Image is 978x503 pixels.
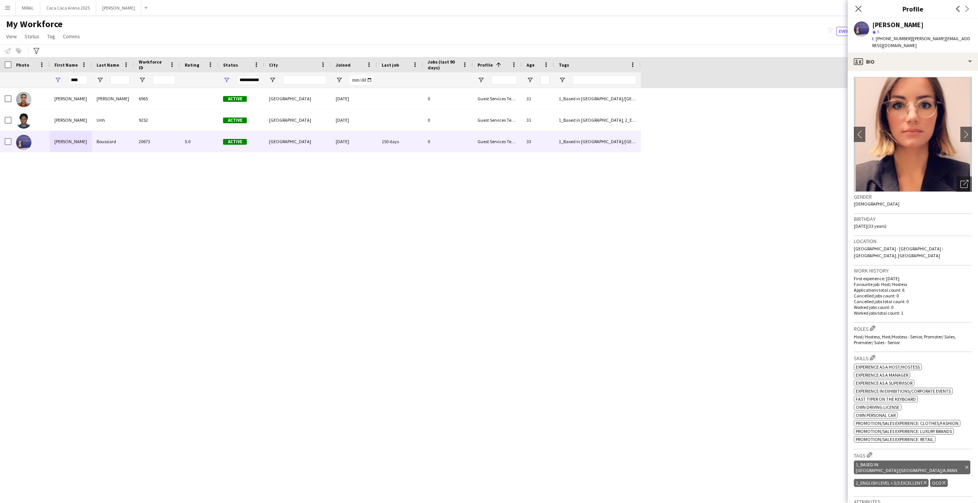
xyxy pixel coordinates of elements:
[50,131,92,152] div: [PERSON_NAME]
[96,0,141,15] button: [PERSON_NAME]
[872,36,970,48] span: | [PERSON_NAME][EMAIL_ADDRESS][DOMAIN_NAME]
[957,176,972,192] div: Open photos pop-in
[223,118,247,123] span: Active
[559,77,566,83] button: Open Filter Menu
[554,88,641,109] div: 1_Based in [GEOGRAPHIC_DATA]/[GEOGRAPHIC_DATA]/Ajman
[350,75,372,85] input: Joined Filter Input
[522,131,554,152] div: 33
[856,388,951,394] span: Experience in Exhibitions/Corporate Events
[930,479,947,487] div: OCO
[180,131,218,152] div: 5.0
[854,461,970,474] div: 1_Based in [GEOGRAPHIC_DATA]/[GEOGRAPHIC_DATA]/Ajman
[6,18,62,30] span: My Workforce
[854,304,972,310] p: Worked jobs count: 0
[153,75,176,85] input: Workforce ID Filter Input
[854,334,956,345] span: Host/ Hostess, Host/Hostess - Senior, Promoter/ Sales, Promoter/ Sales - Senior
[32,46,41,56] app-action-btn: Advanced filters
[554,131,641,152] div: 1_Based in [GEOGRAPHIC_DATA]/[GEOGRAPHIC_DATA]/Ajman, 2_English Level = 3/3 Excellent, OCO
[269,77,276,83] button: Open Filter Menu
[336,77,343,83] button: Open Filter Menu
[97,77,103,83] button: Open Filter Menu
[139,77,146,83] button: Open Filter Menu
[854,451,972,459] h3: Tags
[854,324,972,332] h3: Roles
[527,77,533,83] button: Open Filter Menu
[856,372,908,378] span: Experience as a Manager
[854,246,944,258] span: [GEOGRAPHIC_DATA] - [GEOGRAPHIC_DATA] - [GEOGRAPHIC_DATA], [GEOGRAPHIC_DATA]
[185,62,199,68] span: Rating
[223,62,238,68] span: Status
[331,88,377,109] div: [DATE]
[50,109,92,131] div: [PERSON_NAME]
[223,77,230,83] button: Open Filter Menu
[854,287,972,293] p: Applications total count: 6
[854,216,972,222] h3: Birthday
[25,33,39,40] span: Status
[223,139,247,145] span: Active
[223,96,247,102] span: Active
[331,131,377,152] div: [DATE]
[377,131,423,152] div: 150 days
[473,88,522,109] div: Guest Services Team
[854,223,886,229] span: [DATE] (33 years)
[872,36,912,41] span: t. [PHONE_NUMBER]
[848,4,978,14] h3: Profile
[92,109,134,131] div: Urih
[16,113,31,129] img: Helen Urih
[16,0,40,15] button: MIRAL
[877,29,879,34] span: 5
[110,75,130,85] input: Last Name Filter Input
[856,404,899,410] span: Own Driving License
[6,33,17,40] span: View
[478,62,493,68] span: Profile
[97,62,119,68] span: Last Name
[134,131,180,152] div: 20673
[16,135,31,150] img: Helene Boussiard
[92,131,134,152] div: Boussiard
[54,77,61,83] button: Open Filter Menu
[47,33,55,40] span: Tag
[856,412,896,418] span: Own Personal Car
[283,75,327,85] input: City Filter Input
[54,62,78,68] span: First Name
[856,420,958,426] span: Promotion/Sales Experience: Clothes/Fashion
[139,59,166,70] span: Workforce ID
[856,364,920,370] span: Experience as a Host/Hostess
[854,201,899,207] span: [DEMOGRAPHIC_DATA]
[134,88,180,109] div: 6965
[491,75,517,85] input: Profile Filter Input
[423,109,473,131] div: 0
[554,109,641,131] div: 1_Based in [GEOGRAPHIC_DATA], 2_English Level = 2/3 Good
[522,88,554,109] div: 31
[134,109,180,131] div: 9252
[336,62,351,68] span: Joined
[854,310,972,316] p: Worked jobs total count: 1
[50,88,92,109] div: [PERSON_NAME]
[269,62,278,68] span: City
[856,428,952,434] span: Promotion/Sales Experience: Luxury Brands
[527,62,535,68] span: Age
[854,77,972,192] img: Crew avatar or photo
[264,88,331,109] div: [GEOGRAPHIC_DATA]
[264,109,331,131] div: [GEOGRAPHIC_DATA]
[856,436,934,442] span: Promotion/Sales Experience: Retail
[540,75,550,85] input: Age Filter Input
[16,92,31,107] img: Helen Solomon
[856,396,916,402] span: Fast Typer on the Keyboard
[854,281,972,287] p: Favourite job: Host/ Hostess
[60,31,83,41] a: Comms
[854,293,972,299] p: Cancelled jobs count: 0
[3,31,20,41] a: View
[522,109,554,131] div: 31
[854,299,972,304] p: Cancelled jobs total count: 0
[854,267,972,274] h3: Work history
[854,276,972,281] p: First experience: [DATE]
[40,0,96,15] button: Coca Coca Arena 2025
[331,109,377,131] div: [DATE]
[559,62,569,68] span: Tags
[473,131,522,152] div: Guest Services Team
[423,88,473,109] div: 0
[854,479,929,487] div: 2_English Level = 3/3 Excellent
[68,75,87,85] input: First Name Filter Input
[44,31,58,41] a: Tag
